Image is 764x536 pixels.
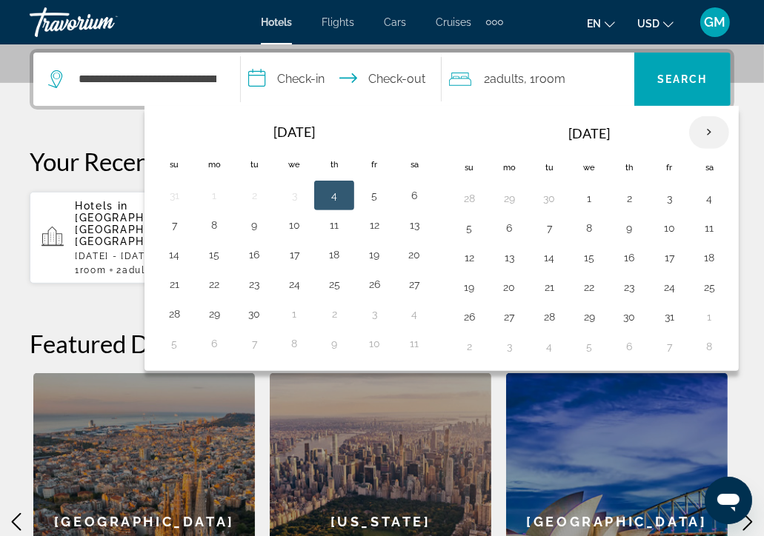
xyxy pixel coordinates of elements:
[282,185,306,206] button: Day 3
[657,336,681,357] button: Day 7
[697,188,721,209] button: Day 4
[30,3,178,41] a: Travorium
[457,306,481,327] button: Day 26
[705,477,752,524] iframe: Кнопка запуска окна обмена сообщениями
[525,69,566,90] span: , 1
[362,185,386,206] button: Day 5
[637,13,674,34] button: Change currency
[162,304,186,324] button: Day 28
[577,336,601,357] button: Day 5
[116,265,155,275] span: 2
[537,336,561,357] button: Day 4
[617,247,641,268] button: Day 16
[282,304,306,324] button: Day 1
[202,185,226,206] button: Day 1
[162,185,186,206] button: Day 31
[497,336,521,357] button: Day 3
[457,277,481,298] button: Day 19
[80,265,107,275] span: Room
[457,247,481,268] button: Day 12
[322,244,346,265] button: Day 18
[202,304,226,324] button: Day 29
[75,212,238,247] span: [GEOGRAPHIC_DATA], [GEOGRAPHIC_DATA], [GEOGRAPHIC_DATA] (AUH)
[322,185,346,206] button: Day 4
[402,274,426,295] button: Day 27
[617,218,641,238] button: Day 9
[617,306,641,327] button: Day 30
[577,188,601,209] button: Day 1
[162,244,186,265] button: Day 14
[362,304,386,324] button: Day 3
[75,200,128,212] span: Hotels in
[202,215,226,235] button: Day 8
[362,244,386,265] button: Day 19
[436,16,471,28] a: Cruises
[322,304,346,324] button: Day 2
[30,191,255,284] button: Hotels in [GEOGRAPHIC_DATA], [GEOGRAPHIC_DATA], [GEOGRAPHIC_DATA] (AUH)[DATE] - [DATE]1Room2Adult...
[587,18,601,30] span: en
[282,333,306,354] button: Day 8
[577,247,601,268] button: Day 15
[537,188,561,209] button: Day 30
[657,73,708,85] span: Search
[577,277,601,298] button: Day 22
[242,304,266,324] button: Day 30
[362,215,386,235] button: Day 12
[697,306,721,327] button: Day 1
[402,304,426,324] button: Day 4
[242,215,266,235] button: Day 9
[457,336,481,357] button: Day 2
[696,7,734,38] button: User Menu
[362,333,386,354] button: Day 10
[657,218,681,238] button: Day 10
[497,277,521,298] button: Day 20
[402,333,426,354] button: Day 11
[537,277,561,298] button: Day 21
[194,115,394,148] th: [DATE]
[402,215,426,235] button: Day 13
[485,69,525,90] span: 2
[497,306,521,327] button: Day 27
[537,247,561,268] button: Day 14
[33,53,731,106] div: Search widget
[491,72,525,86] span: Adults
[489,115,689,151] th: [DATE]
[486,10,503,34] button: Extra navigation items
[75,251,243,261] p: [DATE] - [DATE]
[322,333,346,354] button: Day 9
[497,218,521,238] button: Day 6
[282,274,306,295] button: Day 24
[162,274,186,295] button: Day 21
[322,215,346,235] button: Day 11
[362,274,386,295] button: Day 26
[322,16,354,28] span: Flights
[657,247,681,268] button: Day 17
[242,185,266,206] button: Day 2
[282,215,306,235] button: Day 10
[637,18,660,30] span: USD
[242,274,266,295] button: Day 23
[587,13,615,34] button: Change language
[577,218,601,238] button: Day 8
[617,277,641,298] button: Day 23
[30,329,734,358] h2: Featured Destinations
[442,53,634,106] button: Travelers: 2 adults, 0 children
[322,274,346,295] button: Day 25
[261,16,292,28] a: Hotels
[75,265,106,275] span: 1
[617,336,641,357] button: Day 6
[657,306,681,327] button: Day 31
[537,218,561,238] button: Day 7
[122,265,155,275] span: Adults
[536,72,566,86] span: Room
[697,218,721,238] button: Day 11
[497,188,521,209] button: Day 29
[30,147,734,176] p: Your Recent Searches
[657,277,681,298] button: Day 24
[497,247,521,268] button: Day 13
[402,244,426,265] button: Day 20
[242,244,266,265] button: Day 16
[457,218,481,238] button: Day 5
